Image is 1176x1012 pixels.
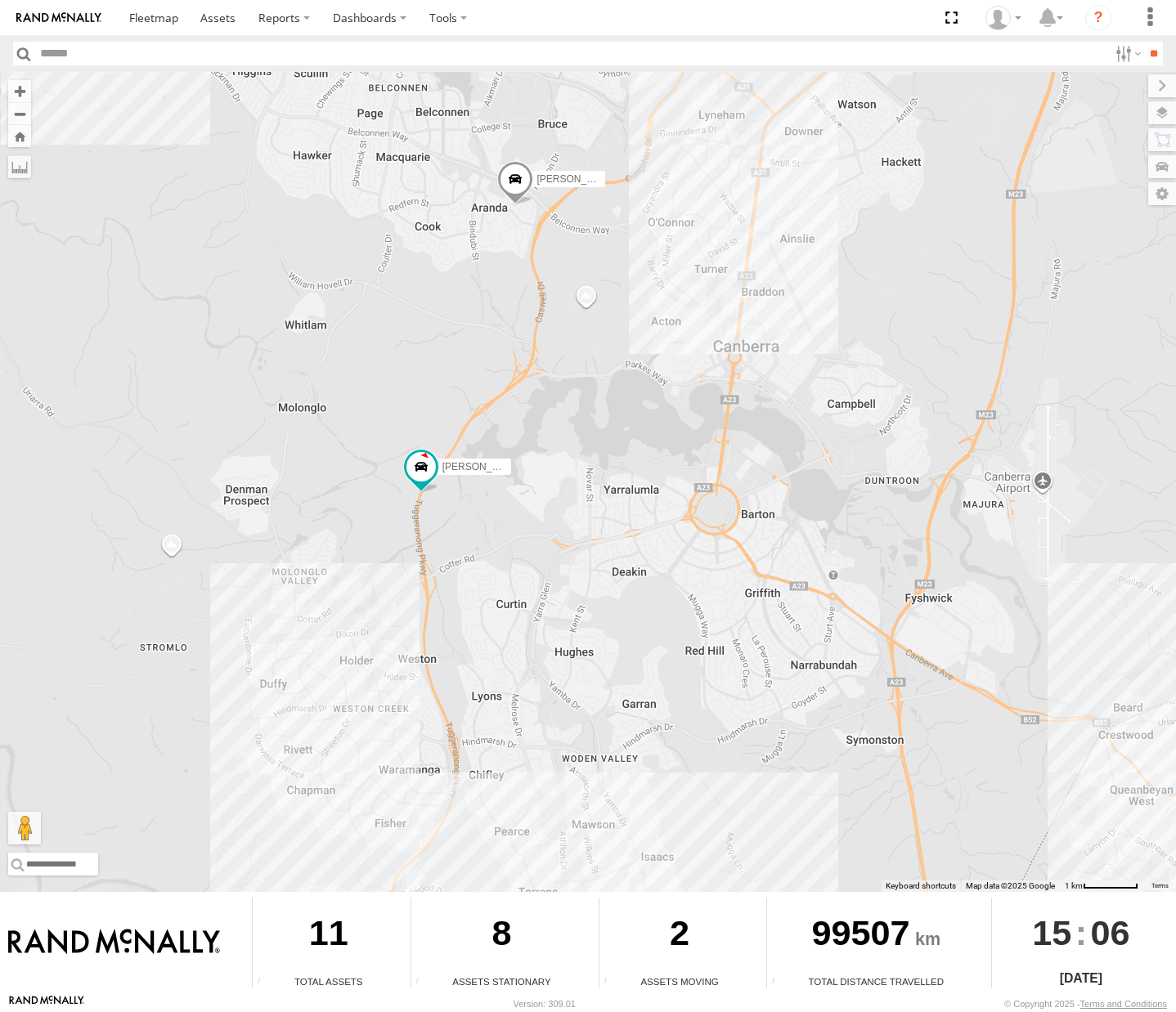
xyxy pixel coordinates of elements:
label: Measure [8,155,31,178]
a: Terms (opens in new tab) [1151,882,1169,889]
div: Total Distance Travelled [767,974,985,988]
div: Version: 309.01 [514,999,576,1009]
span: 1 km [1065,881,1083,890]
a: Visit our Website [9,996,84,1012]
span: 15 [1032,898,1071,968]
img: rand-logo.svg [16,12,101,24]
div: : [992,898,1170,968]
button: Zoom in [8,80,31,102]
a: Terms and Conditions [1080,999,1167,1009]
span: Map data ©2025 Google [966,881,1055,890]
div: Assets Stationary [411,974,593,988]
div: Helen Mason [980,6,1027,30]
span: [PERSON_NAME] [442,460,523,472]
button: Map scale: 1 km per 64 pixels [1060,880,1143,892]
div: Total distance travelled by all assets within specified date range and applied filters [767,976,792,988]
button: Keyboard shortcuts [886,880,956,892]
div: Total number of assets current stationary. [411,976,436,988]
span: [PERSON_NAME] [536,172,617,184]
div: 11 [253,898,404,974]
button: Zoom out [8,102,31,125]
div: Assets Moving [599,974,761,988]
div: Total number of assets current in transit. [599,976,624,988]
div: 99507 [767,898,985,974]
span: 06 [1090,898,1129,968]
i: ? [1085,5,1111,31]
label: Search Filter Options [1109,42,1144,65]
div: [DATE] [992,969,1170,988]
img: Rand McNally [8,929,220,956]
label: Map Settings [1148,182,1176,205]
div: 2 [599,898,761,974]
button: Drag Pegman onto the map to open Street View [8,812,41,844]
div: © Copyright 2025 - [1004,999,1167,1009]
div: 8 [411,898,593,974]
div: Total Assets [253,974,404,988]
div: Total number of Enabled Assets [253,976,277,988]
button: Zoom Home [8,125,31,147]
